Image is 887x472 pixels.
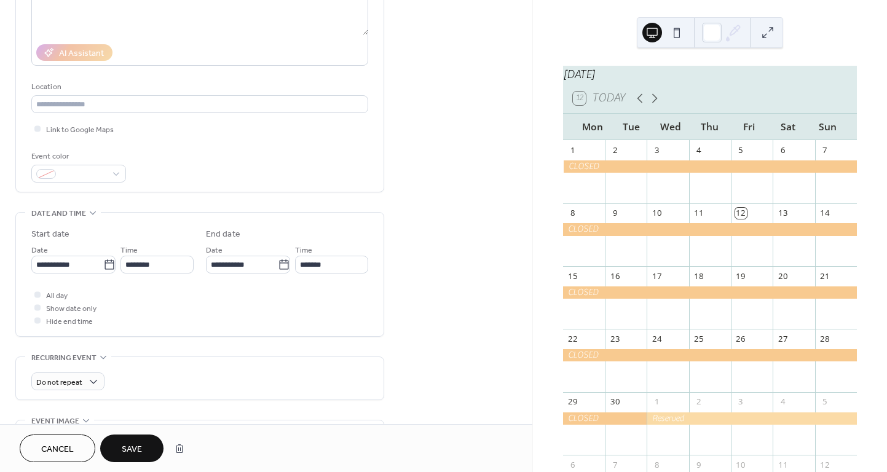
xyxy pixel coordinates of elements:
button: Save [100,435,164,462]
div: 4 [778,396,789,407]
div: 3 [735,396,746,407]
div: 4 [693,144,704,155]
div: 14 [819,208,830,219]
div: 2 [693,396,704,407]
div: 12 [819,459,830,470]
div: Reserved [647,412,857,425]
div: CLOSED [563,412,647,425]
div: Event color [31,150,124,163]
div: 13 [778,208,789,219]
span: Date [31,244,48,257]
span: Time [120,244,138,257]
div: Fri [730,114,769,140]
div: 30 [609,396,620,407]
div: 9 [609,208,620,219]
div: Sun [808,114,847,140]
span: Time [295,244,312,257]
div: 12 [735,208,746,219]
span: Date and time [31,207,86,220]
div: 8 [567,208,578,219]
span: Show date only [46,302,97,315]
div: Location [31,81,366,93]
div: 17 [652,270,663,281]
div: 7 [609,459,620,470]
span: All day [46,289,68,302]
div: Start date [31,228,69,241]
div: Sat [769,114,808,140]
div: CLOSED [563,160,857,173]
span: Cancel [41,443,74,456]
div: 27 [778,334,789,345]
div: Wed [651,114,690,140]
div: 10 [735,459,746,470]
div: 18 [693,270,704,281]
button: Cancel [20,435,95,462]
div: 26 [735,334,746,345]
div: 21 [819,270,830,281]
div: 24 [652,334,663,345]
div: Thu [690,114,730,140]
div: End date [206,228,240,241]
div: 23 [609,334,620,345]
div: 20 [778,270,789,281]
span: Date [206,244,223,257]
div: 22 [567,334,578,345]
span: Do not repeat [36,376,82,390]
div: Mon [573,114,612,140]
div: 1 [652,396,663,407]
div: 9 [693,459,704,470]
div: 7 [819,144,830,155]
div: Tue [612,114,652,140]
div: 1 [567,144,578,155]
div: 10 [652,208,663,219]
span: Event image [31,415,79,428]
div: CLOSED [563,223,857,235]
div: 8 [652,459,663,470]
span: Hide end time [46,315,93,328]
div: 6 [778,144,789,155]
div: 28 [819,334,830,345]
div: 29 [567,396,578,407]
span: Save [122,443,142,456]
div: 19 [735,270,746,281]
div: 3 [652,144,663,155]
div: CLOSED [563,286,857,299]
div: 11 [693,208,704,219]
div: 15 [567,270,578,281]
div: 11 [778,459,789,470]
span: Link to Google Maps [46,124,114,136]
div: 6 [567,459,578,470]
div: 5 [819,396,830,407]
span: Recurring event [31,352,97,364]
div: CLOSED [563,349,857,361]
div: 5 [735,144,746,155]
div: 16 [609,270,620,281]
div: 25 [693,334,704,345]
div: [DATE] [563,66,857,84]
div: 2 [609,144,620,155]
